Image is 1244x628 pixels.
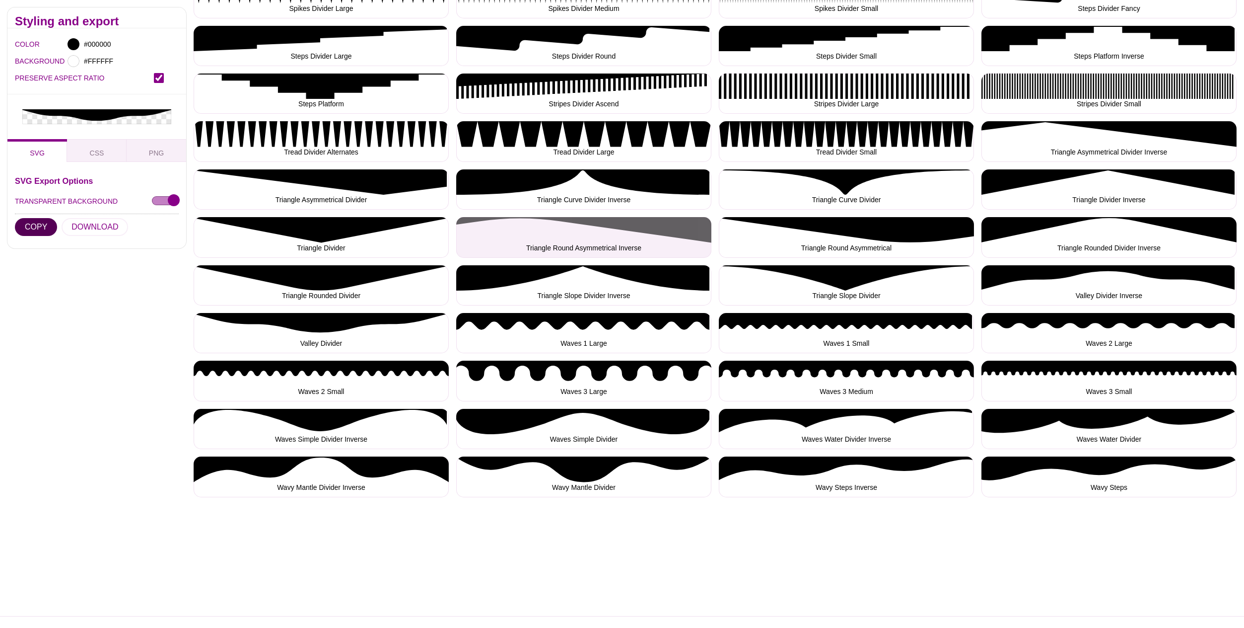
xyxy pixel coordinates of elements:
[456,361,711,401] button: Waves 3 Large
[456,217,711,257] button: Triangle Round Asymmetrical Inverse
[194,313,449,353] button: Valley Divider
[15,218,57,236] button: COPY
[15,195,118,208] label: TRANSPARENT BACKGROUND
[194,265,449,306] button: Triangle Rounded Divider
[456,121,711,161] button: Tread Divider Large
[456,169,711,210] button: Triangle Curve Divider Inverse
[719,217,974,257] button: Triangle Round Asymmetrical
[15,17,179,25] h2: Styling and export
[719,169,974,210] button: Triangle Curve Divider
[127,139,186,162] button: PNG
[194,121,449,161] button: Tread Divider Alternates
[90,149,104,157] span: CSS
[62,218,128,236] button: DOWNLOAD
[719,457,974,497] button: Wavy Steps Inverse
[15,177,179,185] h3: SVG Export Options
[981,74,1237,114] button: Stripes Divider Small
[719,361,974,401] button: Waves 3 Medium
[981,457,1237,497] button: Wavy Steps
[981,121,1237,161] button: Triangle Asymmetrical Divider Inverse
[194,74,449,114] button: Steps Platform
[981,313,1237,353] button: Waves 2 Large
[456,457,711,497] button: Wavy Mantle Divider
[194,217,449,257] button: Triangle Divider
[15,38,27,51] label: COLOR
[15,72,154,84] label: PRESERVE ASPECT RATIO
[456,409,711,449] button: Waves Simple Divider
[719,313,974,353] button: Waves 1 Small
[719,409,974,449] button: Waves Water Divider Inverse
[456,313,711,353] button: Waves 1 Large
[981,26,1237,66] button: Steps Platform Inverse
[719,74,974,114] button: Stripes Divider Large
[719,121,974,161] button: Tread Divider Small
[194,361,449,401] button: Waves 2 Small
[981,217,1237,257] button: Triangle Rounded Divider Inverse
[981,409,1237,449] button: Waves Water Divider
[981,169,1237,210] button: Triangle Divider Inverse
[194,409,449,449] button: Waves Simple Divider Inverse
[719,265,974,306] button: Triangle Slope Divider
[67,139,127,162] button: CSS
[149,149,164,157] span: PNG
[456,265,711,306] button: Triangle Slope Divider Inverse
[981,361,1237,401] button: Waves 3 Small
[194,169,449,210] button: Triangle Asymmetrical Divider
[456,26,711,66] button: Steps Divider Round
[194,457,449,497] button: Wavy Mantle Divider Inverse
[456,74,711,114] button: Stripes Divider Ascend
[719,26,974,66] button: Steps Divider Small
[15,55,27,68] label: BACKGROUND
[981,265,1237,306] button: Valley Divider Inverse
[194,26,449,66] button: Steps Divider Large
